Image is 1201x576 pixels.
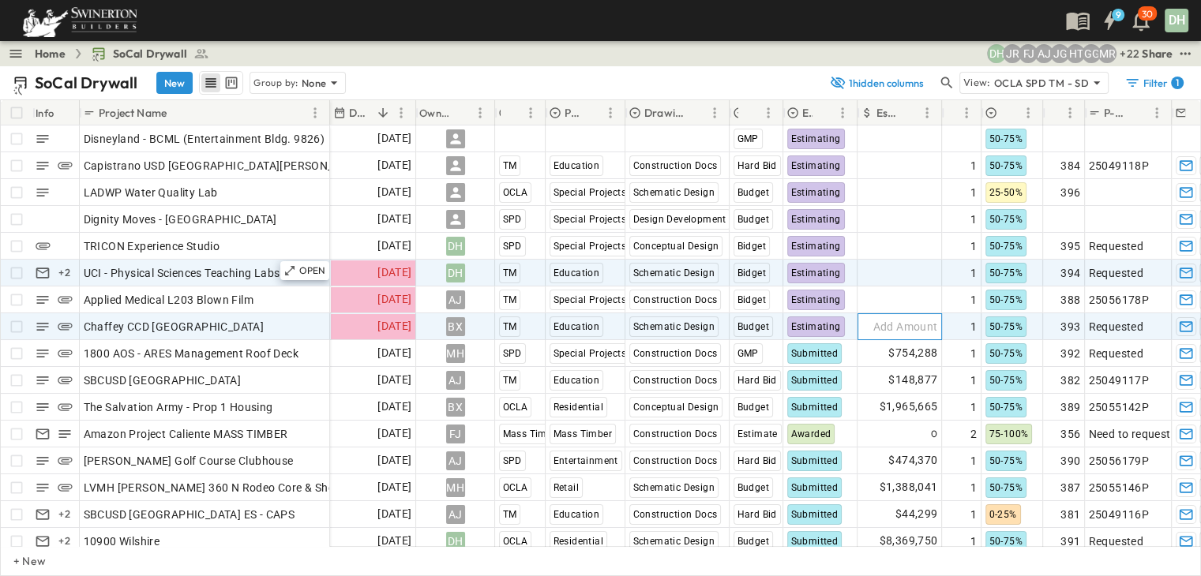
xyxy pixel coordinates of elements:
p: 30 [1142,8,1153,21]
span: SoCal Drywall [113,46,187,62]
div: table view [199,71,243,95]
span: 50-75% [989,402,1023,413]
button: Sort [741,104,759,122]
div: MH [446,344,465,363]
span: 388 [1060,292,1080,308]
span: Conceptual Design [633,402,719,413]
span: 396 [1060,185,1080,200]
span: 50-75% [989,375,1023,386]
p: OCLA SPD TM - SD [994,75,1089,91]
div: Owner [416,100,495,125]
p: Estimate Amount [876,105,897,121]
span: 1 [970,319,977,335]
span: Estimating [791,321,841,332]
span: OCLA [503,187,528,198]
div: AJ [446,451,465,470]
span: TM [503,375,517,386]
p: Estimate Status [802,105,813,121]
span: Estimating [791,133,841,144]
span: 1800 AOS - ARES Management Roof Deck [84,346,298,361]
span: SPD [503,214,522,225]
span: Chaffey CCD [GEOGRAPHIC_DATA] [84,319,265,335]
span: Submitted [791,509,839,520]
a: SoCal Drywall [91,46,209,62]
button: Menu [1019,103,1038,122]
span: $44,299 [895,505,938,523]
span: GMP [737,348,759,359]
span: Education [554,267,600,279]
span: Requested [1089,346,1144,361]
span: Requested [1089,265,1144,281]
span: 382 [1060,372,1080,388]
span: Hard Bid [737,455,777,466]
button: Sort [453,104,471,122]
span: Estimating [791,267,841,279]
span: Entertainment [554,455,618,466]
div: Francisco J. Sanchez (frsanchez@swinerton.com) [1019,44,1038,63]
button: Menu [521,103,540,122]
button: Sort [1130,104,1147,122]
span: Hard Bid [737,160,777,171]
button: Sort [584,104,601,122]
span: [DATE] [377,264,411,282]
span: 25049117P [1089,372,1150,388]
span: Need to request [1089,426,1171,442]
a: Home [35,46,66,62]
span: [DATE] [377,317,411,335]
span: 381 [1060,507,1080,522]
span: The Salvation Army - Prop 1 Housing [84,399,273,415]
button: New [156,72,193,94]
span: 50-75% [989,214,1023,225]
button: Sort [1049,104,1067,122]
span: $754,288 [888,344,937,362]
div: FJ [446,425,465,443]
span: [DATE] [377,183,411,201]
span: 25055146P [1089,480,1150,496]
button: test [1176,44,1195,63]
span: TM [503,509,517,520]
button: Sort [1001,104,1019,122]
span: Requested [1089,238,1144,254]
span: $474,370 [888,451,937,469]
div: Jorge Garcia (jorgarcia@swinerton.com) [1050,44,1069,63]
span: 25049118P [1089,158,1150,174]
span: Residential [554,536,603,547]
span: 393 [1060,319,1080,335]
span: Schematic Design [633,321,715,332]
p: Group by: [253,75,298,91]
p: P-Code [1104,105,1127,121]
span: Capistrano USD [GEOGRAPHIC_DATA][PERSON_NAME] [84,158,369,174]
span: Budget [737,402,769,413]
button: Menu [306,103,325,122]
span: SPD [503,455,522,466]
span: $1,965,665 [880,398,938,416]
span: Requested [1089,319,1144,335]
span: 25056179P [1089,453,1150,469]
p: None [302,75,327,91]
span: Bidget [737,294,766,305]
button: Menu [918,103,936,122]
span: 1 [970,399,977,415]
div: DH [446,264,465,282]
span: $148,877 [888,371,937,389]
div: + 2 [55,264,74,282]
span: Budget [737,321,769,332]
span: Residential [554,402,603,413]
span: Special Projects [554,241,626,252]
div: Joshua Russell (joshua.russell@swinerton.com) [1003,44,1022,63]
span: TM [503,160,517,171]
span: Special Projects [554,294,626,305]
span: Estimating [791,294,841,305]
div: Daryll Hayward (daryll.hayward@swinerton.com) [987,44,1006,63]
span: Construction Docs [633,509,718,520]
span: OCLA [503,482,528,493]
div: Owner [419,91,450,135]
span: 50-75% [989,348,1023,359]
span: 1 [970,372,977,388]
span: 75-100% [989,428,1029,439]
img: 6c363589ada0b36f064d841b69d3a419a338230e66bb0a533688fa5cc3e9e735.png [19,4,141,37]
div: DH [446,237,465,256]
span: Budget [737,187,769,198]
p: OPEN [299,264,326,277]
span: 25055142P [1089,399,1150,415]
